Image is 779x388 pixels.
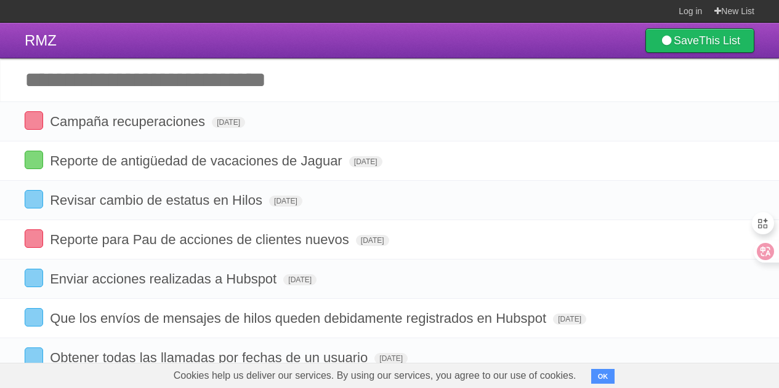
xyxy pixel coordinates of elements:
[50,153,345,168] span: Reporte de antigüedad de vacaciones de Jaguar
[699,34,740,47] b: This List
[283,274,317,285] span: [DATE]
[553,314,586,325] span: [DATE]
[349,156,382,167] span: [DATE]
[25,269,43,287] label: Done
[50,232,352,247] span: Reporte para Pau de acciones de clientes nuevos
[591,369,615,384] button: OK
[50,114,208,129] span: Campaña recuperaciones
[25,111,43,130] label: Done
[269,196,302,207] span: [DATE]
[645,28,754,53] a: SaveThis List
[161,363,589,388] span: Cookies help us deliver our services. By using our services, you agree to our use of cookies.
[50,192,265,208] span: Revisar cambio de estatus en Hilos
[25,229,43,248] label: Done
[374,353,408,364] span: [DATE]
[25,151,43,169] label: Done
[25,190,43,208] label: Done
[25,347,43,366] label: Done
[212,117,245,128] span: [DATE]
[356,235,389,246] span: [DATE]
[25,308,43,327] label: Done
[25,32,57,49] span: RMZ
[50,350,371,365] span: Obtener todas las llamadas por fechas de un usuario
[50,271,280,287] span: Enviar acciones realizadas a Hubspot
[50,311,549,326] span: Que los envíos de mensajes de hilos queden debidamente registrados en Hubspot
